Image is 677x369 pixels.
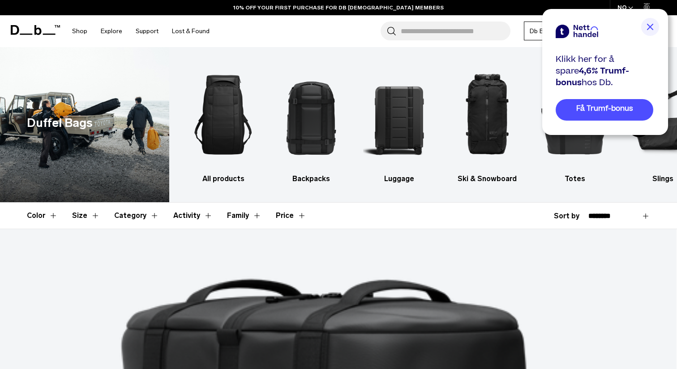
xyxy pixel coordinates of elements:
[451,174,523,184] h3: Ski & Snowboard
[227,203,261,229] button: Toggle Filter
[451,61,523,184] li: 4 / 10
[556,25,598,38] img: netthandel brand logo
[65,15,216,47] nav: Main Navigation
[187,174,259,184] h3: All products
[275,61,347,184] li: 2 / 10
[187,61,259,184] a: Db All products
[72,203,100,229] button: Toggle Filter
[556,65,629,89] span: 4,6% Trumf-bonus
[556,99,653,121] a: Få Trumf-bonus
[576,104,633,114] span: Få Trumf-bonus
[556,54,653,89] div: Klikk her for å spare hos Db.
[72,15,87,47] a: Shop
[27,203,58,229] button: Toggle Filter
[641,18,659,36] img: close button
[136,15,159,47] a: Support
[363,61,435,184] a: Db Luggage
[539,61,611,169] img: Db
[524,22,561,40] a: Db Black
[172,15,210,47] a: Lost & Found
[101,15,122,47] a: Explore
[187,61,259,169] img: Db
[363,174,435,184] h3: Luggage
[275,61,347,169] img: Db
[539,61,611,184] a: Db Totes
[363,61,435,184] li: 3 / 10
[276,203,306,229] button: Toggle Price
[114,203,159,229] button: Toggle Filter
[275,61,347,184] a: Db Backpacks
[539,61,611,184] li: 5 / 10
[275,174,347,184] h3: Backpacks
[539,174,611,184] h3: Totes
[27,114,93,132] h1: Duffel Bags
[173,203,213,229] button: Toggle Filter
[233,4,444,12] a: 10% OFF YOUR FIRST PURCHASE FOR DB [DEMOGRAPHIC_DATA] MEMBERS
[451,61,523,184] a: Db Ski & Snowboard
[363,61,435,169] img: Db
[451,61,523,169] img: Db
[187,61,259,184] li: 1 / 10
